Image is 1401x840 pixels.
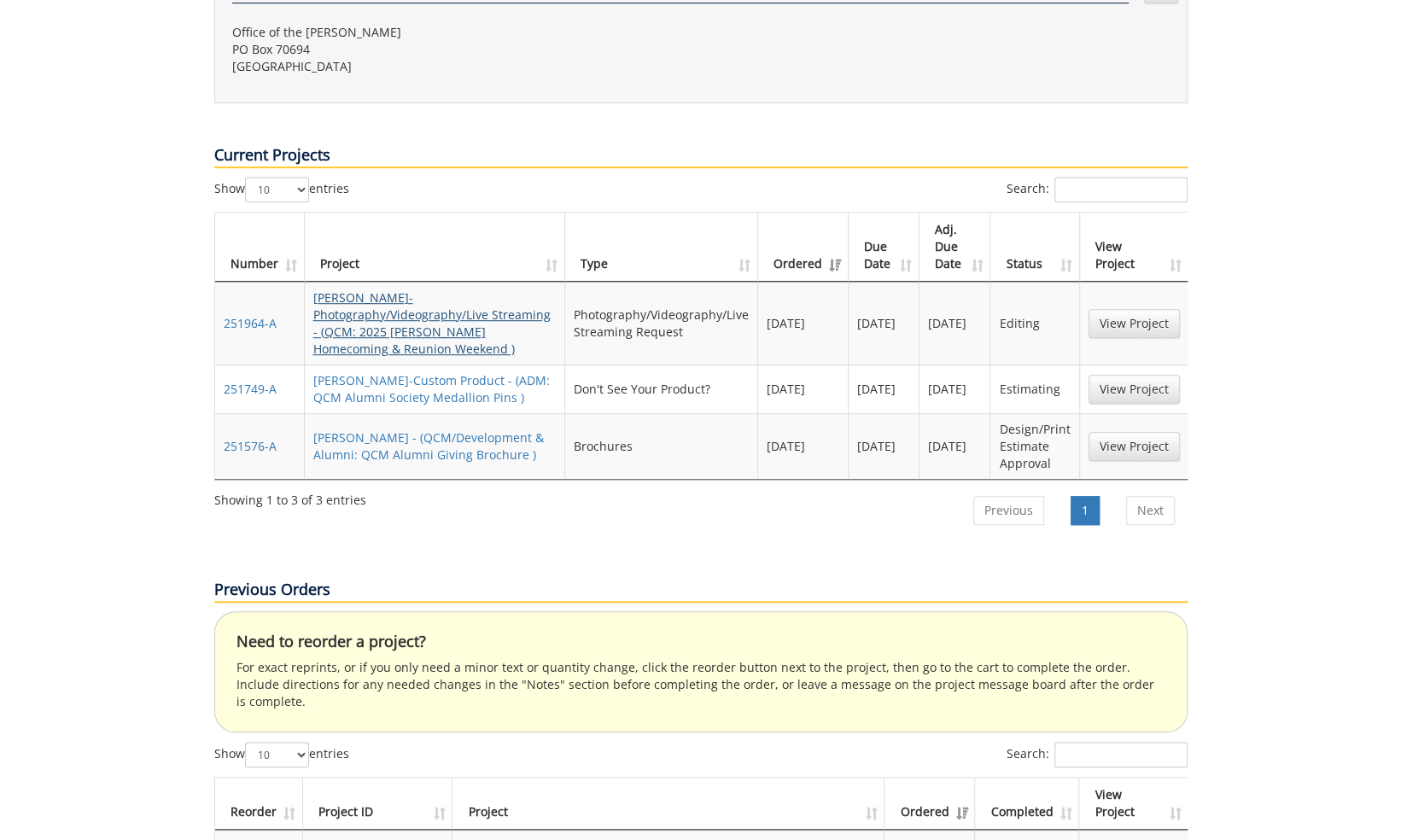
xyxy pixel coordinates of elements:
td: [DATE] [919,365,990,413]
a: 1 [1071,496,1100,525]
label: Show entries [214,177,349,202]
th: Project: activate to sort column ascending [305,213,565,282]
a: 251576-A [224,438,277,454]
th: Ordered: activate to sort column ascending [758,213,849,282]
th: Number: activate to sort column ascending [215,213,305,282]
td: Brochures [565,413,758,479]
td: Design/Print Estimate Approval [990,413,1079,479]
input: Search: [1054,742,1188,767]
td: Estimating [990,365,1079,413]
p: PO Box 70694 [232,41,688,58]
td: [DATE] [758,282,849,365]
td: Editing [990,282,1079,365]
a: 251749-A [224,381,277,397]
td: Photography/Videography/Live Streaming Request [565,282,758,365]
td: [DATE] [849,365,919,413]
th: Type: activate to sort column ascending [565,213,758,282]
td: [DATE] [919,282,990,365]
th: Completed: activate to sort column ascending [975,778,1079,830]
a: Previous [973,496,1044,525]
p: For exact reprints, or if you only need a minor text or quantity change, click the reorder button... [236,659,1165,710]
th: Due Date: activate to sort column ascending [849,213,919,282]
h4: Need to reorder a project? [236,633,1165,650]
p: [GEOGRAPHIC_DATA] [232,58,688,75]
a: View Project [1089,432,1180,461]
td: [DATE] [758,365,849,413]
p: Previous Orders [214,579,1188,603]
th: Status: activate to sort column ascending [990,213,1079,282]
th: Project: activate to sort column ascending [452,778,884,830]
a: [PERSON_NAME]-Custom Product - (ADM: QCM Alumni Society Medallion Pins ) [313,372,550,405]
div: Showing 1 to 3 of 3 entries [214,485,366,509]
a: 251964-A [224,315,277,331]
td: [DATE] [758,413,849,479]
th: Project ID: activate to sort column ascending [303,778,453,830]
td: [DATE] [849,413,919,479]
select: Showentries [245,177,309,202]
input: Search: [1054,177,1188,202]
a: Next [1126,496,1175,525]
td: Don't See Your Product? [565,365,758,413]
a: View Project [1089,375,1180,404]
p: Office of the [PERSON_NAME] [232,24,688,41]
td: [DATE] [919,413,990,479]
select: Showentries [245,742,309,767]
label: Search: [1007,177,1188,202]
th: View Project: activate to sort column ascending [1079,778,1188,830]
th: Reorder: activate to sort column ascending [215,778,303,830]
label: Show entries [214,742,349,767]
a: View Project [1089,309,1180,338]
th: Ordered: activate to sort column ascending [884,778,975,830]
th: Adj. Due Date: activate to sort column ascending [919,213,990,282]
th: View Project: activate to sort column ascending [1080,213,1188,282]
p: Current Projects [214,144,1188,168]
td: [DATE] [849,282,919,365]
label: Search: [1007,742,1188,767]
a: [PERSON_NAME] - (QCM/Development & Alumni: QCM Alumni Giving Brochure ) [313,429,544,463]
a: [PERSON_NAME]-Photography/Videography/Live Streaming - (QCM: 2025 [PERSON_NAME] Homecoming & Reun... [313,289,551,357]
